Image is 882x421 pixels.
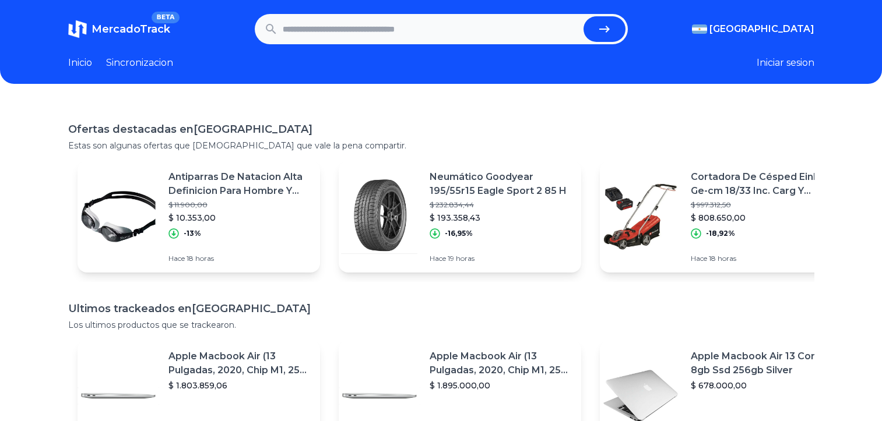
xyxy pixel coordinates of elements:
[68,300,814,317] h1: Ultimos trackeados en [GEOGRAPHIC_DATA]
[78,161,320,273] a: Featured imageAntiparras De Natacion Alta Definicion Para Hombre Y Mujer$ 11.900,00$ 10.353,00-13...
[430,349,572,377] p: Apple Macbook Air (13 Pulgadas, 2020, Chip M1, 256 Gb De Ssd, 8 Gb De Ram) - Plata
[106,56,173,70] a: Sincronizacion
[68,121,814,137] h1: Ofertas destacadas en [GEOGRAPHIC_DATA]
[692,22,814,36] button: [GEOGRAPHIC_DATA]
[430,254,572,263] p: Hace 19 horas
[691,200,833,210] p: $ 997.312,50
[691,212,833,224] p: $ 808.650,00
[68,56,92,70] a: Inicio
[691,380,833,391] p: $ 678.000,00
[68,140,814,151] p: Estas son algunas ofertas que [DEMOGRAPHIC_DATA] que vale la pena compartir.
[430,380,572,391] p: $ 1.895.000,00
[706,229,735,238] p: -18,92%
[692,24,707,34] img: Argentina
[709,22,814,36] span: [GEOGRAPHIC_DATA]
[445,229,473,238] p: -16,95%
[78,176,159,257] img: Featured image
[339,176,420,257] img: Featured image
[430,212,572,224] p: $ 193.358,43
[168,254,311,263] p: Hace 18 horas
[339,161,581,273] a: Featured imageNeumático Goodyear 195/55r15 Eagle Sport 2 85 H$ 232.834,44$ 193.358,43-16,95%Hace ...
[184,229,201,238] p: -13%
[430,170,572,198] p: Neumático Goodyear 195/55r15 Eagle Sport 2 85 H
[92,23,170,36] span: MercadoTrack
[152,12,179,23] span: BETA
[168,170,311,198] p: Antiparras De Natacion Alta Definicion Para Hombre Y Mujer
[757,56,814,70] button: Iniciar sesion
[68,319,814,331] p: Los ultimos productos que se trackearon.
[600,161,842,273] a: Featured imageCortadora De Césped Einhell Ge-cm 18/33 Inc. Carg Y Bateria$ 997.312,50$ 808.650,00...
[691,254,833,263] p: Hace 18 horas
[691,170,833,198] p: Cortadora De Césped Einhell Ge-cm 18/33 Inc. Carg Y Bateria
[430,200,572,210] p: $ 232.834,44
[168,200,311,210] p: $ 11.900,00
[68,20,87,38] img: MercadoTrack
[168,349,311,377] p: Apple Macbook Air (13 Pulgadas, 2020, Chip M1, 256 Gb De Ssd, 8 Gb De Ram) - Plata
[168,212,311,224] p: $ 10.353,00
[691,349,833,377] p: Apple Macbook Air 13 Core I5 8gb Ssd 256gb Silver
[168,380,311,391] p: $ 1.803.859,06
[600,176,681,257] img: Featured image
[68,20,170,38] a: MercadoTrackBETA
